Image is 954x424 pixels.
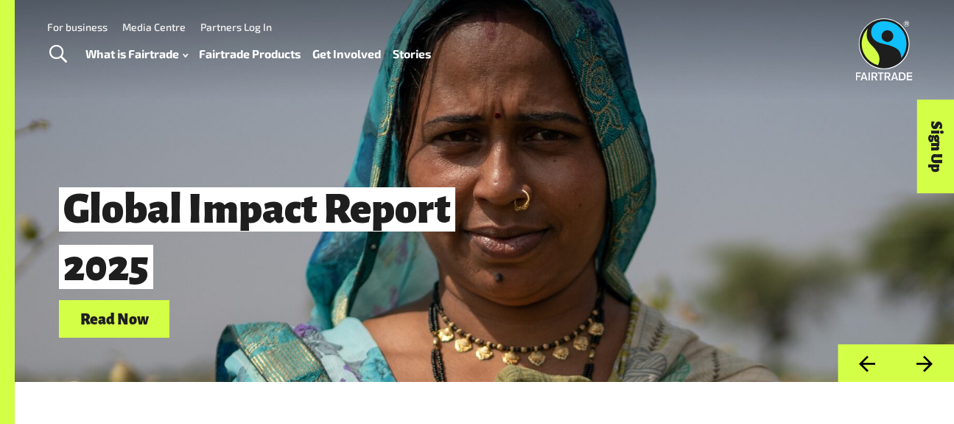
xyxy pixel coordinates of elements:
a: Fairtrade Products [199,44,301,65]
a: Stories [393,44,431,65]
a: Media Centre [122,21,186,33]
a: Toggle Search [40,36,76,73]
a: For business [47,21,108,33]
button: Previous [838,344,896,382]
a: Read Now [59,300,169,338]
button: Next [896,344,954,382]
img: Fairtrade Australia New Zealand logo [856,18,913,80]
a: Partners Log In [200,21,272,33]
span: Global Impact Report 2025 [59,187,455,289]
a: What is Fairtrade [85,44,188,65]
a: Get Involved [312,44,381,65]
